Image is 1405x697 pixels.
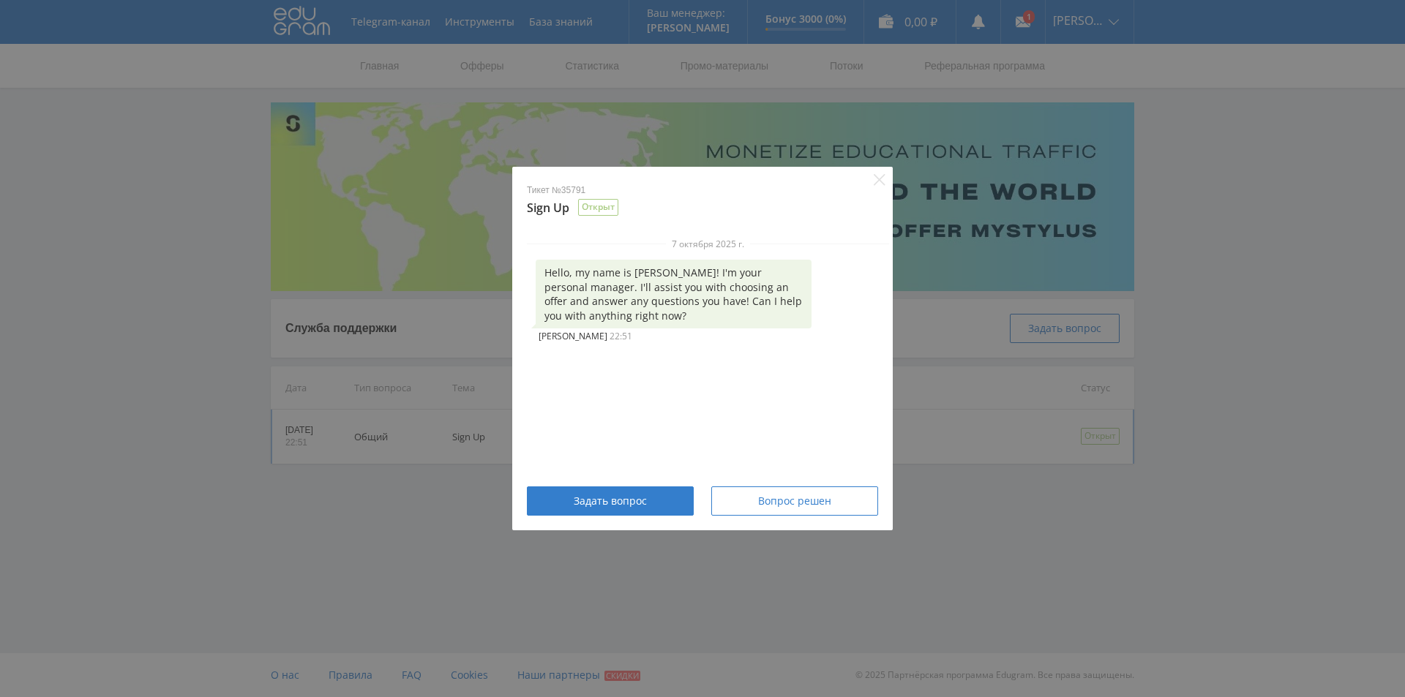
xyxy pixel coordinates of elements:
[539,330,610,342] span: [PERSON_NAME]
[527,184,878,217] div: Sign Up
[536,260,812,328] div: Hello, my name is [PERSON_NAME]! I'm your personal manager. I'll assist you with choosing an offe...
[666,239,750,249] span: 7 октября 2025 г.
[874,174,885,186] button: Close
[758,495,831,507] span: Вопрос решен
[527,184,878,197] p: Тикет №35791
[578,199,618,216] div: Открыт
[711,486,878,516] button: Вопрос решен
[574,495,647,507] span: Задать вопрос
[610,330,632,342] span: 22:51
[527,486,694,516] button: Задать вопрос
